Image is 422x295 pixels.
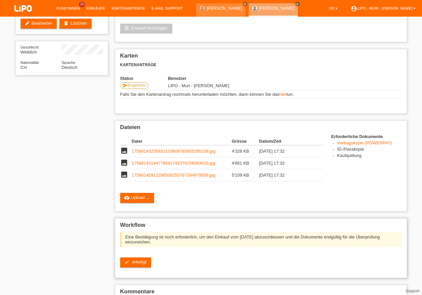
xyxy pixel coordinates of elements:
a: account_circleLIPO - Muri - [PERSON_NAME] ▾ [347,6,419,10]
a: add_shopping_cartEinkauf hinzufügen [120,24,173,34]
td: Falls Sie den Kartenantrag nochmals herunterladen möchten, dann können Sie das tun. [120,90,402,98]
a: cloud_uploadUpload ... [120,193,154,203]
a: DE ▾ [326,6,341,10]
span: 25.09.2025 [168,83,229,88]
i: add_shopping_cart [124,26,129,31]
a: close [295,2,300,6]
i: close [243,2,247,6]
span: Sprache [62,61,75,65]
a: Einkäufe [83,6,108,10]
i: cloud_upload [124,195,129,200]
span: Eingereicht [128,83,146,87]
span: Schweiz [21,65,27,70]
h2: Dateien [120,124,402,134]
th: Datum/Zeit [259,137,313,145]
i: image [120,159,128,167]
a: Kartenanträge [109,6,148,10]
span: Geschlecht [21,45,39,49]
a: 17588143144778691741078256063610.jpg [132,161,215,166]
span: erledigt [132,259,146,264]
td: 4'328 KB [232,145,259,157]
th: Status [120,76,168,81]
a: E-Mail Support [148,6,186,10]
a: 17588142912288500253767394979556.jpg [132,173,215,178]
h2: Workflow [120,222,402,232]
th: Grösse [232,137,259,145]
i: send [123,83,128,88]
span: Nationalität [21,61,39,65]
a: Support [405,289,419,293]
a: [PERSON_NAME] [207,6,242,11]
i: account_circle [351,5,357,12]
div: Eine Bestätigung ist noch erforderlich, um den Einkauf vom [DATE] abzuschliessen und die Dokument... [120,232,402,247]
h3: Kartenanträge [120,63,402,68]
i: image [120,147,128,155]
a: 17588143235932133609765855295338.jpg [132,149,215,154]
a: LIPO pay [7,14,40,19]
i: delete [63,21,69,26]
td: [DATE] 17:32 [259,157,313,169]
td: [DATE] 17:32 [259,145,313,157]
i: close [296,2,299,6]
div: Weiblich [21,45,62,55]
i: image [120,171,128,179]
td: [DATE] 17:32 [259,169,313,181]
th: Benutzer [168,76,281,81]
a: hier [279,92,287,97]
a: close [243,2,247,6]
a: Kund*innen [53,6,83,10]
h2: Karten [120,53,402,63]
th: Datei [132,137,232,145]
td: 5'109 KB [232,169,259,181]
li: Kaufquittung [337,153,402,159]
a: [PERSON_NAME] [259,6,295,11]
span: Deutsch [62,65,78,70]
span: 16 [79,2,85,7]
i: check [124,259,129,265]
a: deleteLöschen [59,19,91,29]
a: check erledigt [120,257,151,267]
h4: Erforderliche Dokumente [331,134,402,139]
li: ID-/Passkopie [337,147,402,153]
a: Vertragskopie (POWERPAY) [337,140,392,145]
i: edit [25,21,30,26]
td: 4'661 KB [232,157,259,169]
a: editBearbeiten [21,19,57,29]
